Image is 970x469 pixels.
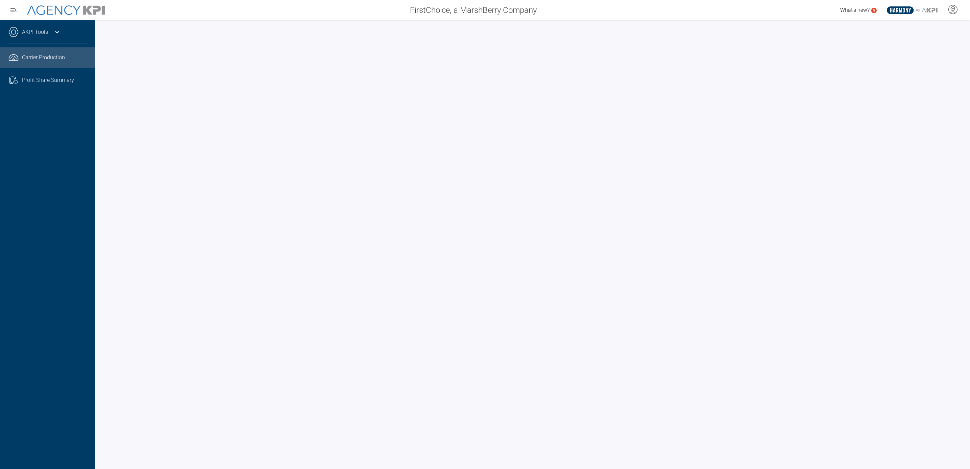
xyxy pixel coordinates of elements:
[22,28,48,36] a: AKPI Tools
[840,7,870,13] span: What's new?
[871,8,877,13] a: 5
[873,8,875,12] text: 5
[22,53,65,62] span: Carrier Production
[27,5,105,15] img: AgencyKPI
[410,4,537,16] span: FirstChoice, a MarshBerry Company
[22,76,74,84] span: Profit Share Summary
